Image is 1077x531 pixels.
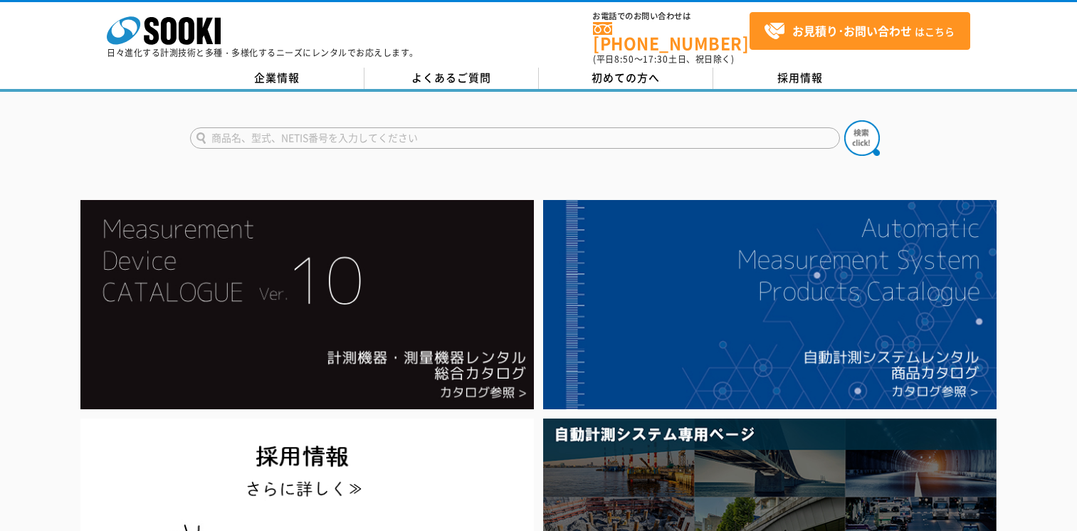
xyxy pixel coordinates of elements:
[593,53,734,65] span: (平日 ～ 土日、祝日除く)
[592,70,660,85] span: 初めての方へ
[792,22,912,39] strong: お見積り･お問い合わせ
[80,200,534,409] img: Catalog Ver10
[190,68,364,89] a: 企業情報
[593,12,750,21] span: お電話でのお問い合わせは
[543,200,997,409] img: 自動計測システムカタログ
[764,21,955,42] span: はこちら
[750,12,970,50] a: お見積り･お問い合わせはこちら
[713,68,888,89] a: 採用情報
[364,68,539,89] a: よくあるご質問
[614,53,634,65] span: 8:50
[190,127,840,149] input: 商品名、型式、NETIS番号を入力してください
[107,48,419,57] p: 日々進化する計測技術と多種・多様化するニーズにレンタルでお応えします。
[844,120,880,156] img: btn_search.png
[539,68,713,89] a: 初めての方へ
[643,53,668,65] span: 17:30
[593,22,750,51] a: [PHONE_NUMBER]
